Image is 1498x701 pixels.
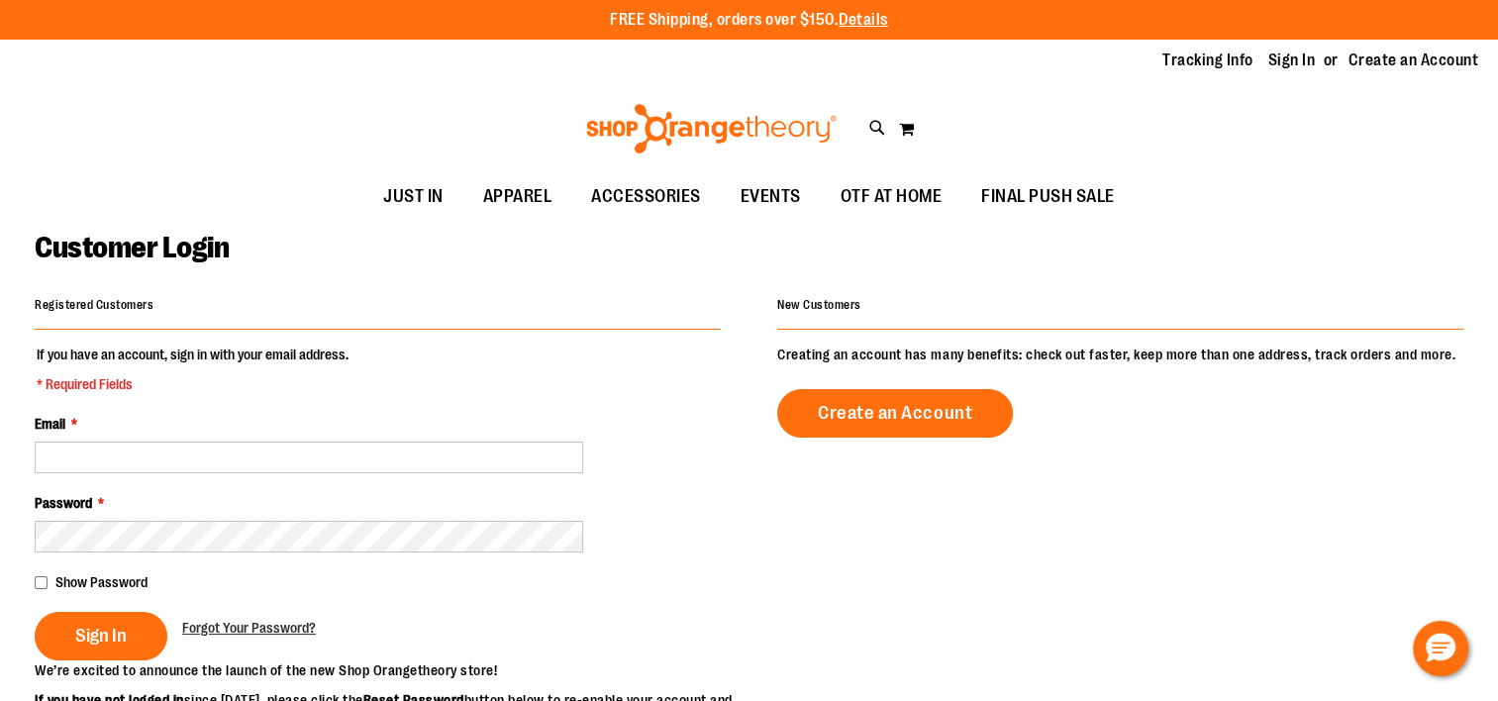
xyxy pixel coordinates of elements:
p: Creating an account has many benefits: check out faster, keep more than one address, track orders... [777,345,1463,364]
legend: If you have an account, sign in with your email address. [35,345,350,394]
p: We’re excited to announce the launch of the new Shop Orangetheory store! [35,660,749,680]
span: Create an Account [818,402,972,424]
a: OTF AT HOME [821,174,962,220]
img: Shop Orangetheory [583,104,840,153]
span: Show Password [55,574,148,590]
a: Details [839,11,888,29]
a: JUST IN [363,174,463,220]
span: * Required Fields [37,374,349,394]
span: FINAL PUSH SALE [981,174,1115,219]
a: ACCESSORIES [571,174,721,220]
a: EVENTS [721,174,821,220]
span: JUST IN [383,174,444,219]
span: OTF AT HOME [841,174,943,219]
span: APPAREL [483,174,552,219]
span: ACCESSORIES [591,174,701,219]
span: Customer Login [35,231,229,264]
a: Forgot Your Password? [182,618,316,638]
a: FINAL PUSH SALE [961,174,1135,220]
p: FREE Shipping, orders over $150. [610,9,888,32]
a: APPAREL [463,174,572,220]
a: Create an Account [1348,50,1479,71]
a: Tracking Info [1162,50,1253,71]
span: Email [35,416,65,432]
span: Forgot Your Password? [182,620,316,636]
strong: Registered Customers [35,298,153,312]
span: EVENTS [741,174,801,219]
span: Sign In [75,625,127,647]
button: Sign In [35,612,167,660]
button: Hello, have a question? Let’s chat. [1413,621,1468,676]
a: Create an Account [777,389,1013,438]
a: Sign In [1268,50,1316,71]
strong: New Customers [777,298,861,312]
span: Password [35,495,92,511]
